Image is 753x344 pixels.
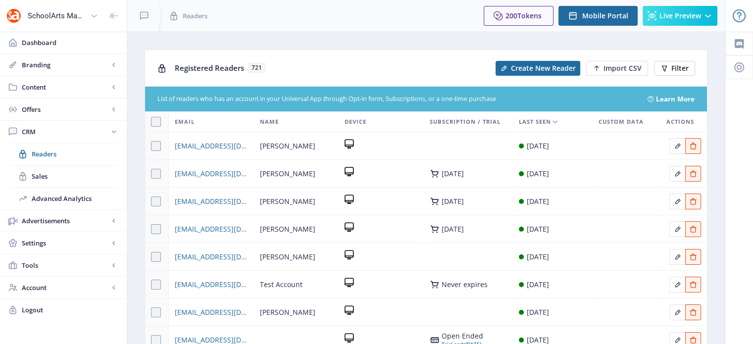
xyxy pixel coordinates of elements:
[32,194,117,203] span: Advanced Analytics
[586,61,648,76] button: Import CSV
[22,305,119,315] span: Logout
[32,149,117,159] span: Readers
[442,197,464,205] div: [DATE]
[527,196,549,207] div: [DATE]
[28,5,86,27] div: SchoolArts Magazine
[685,168,701,177] a: Edit page
[175,116,195,128] span: Email
[430,116,501,128] span: Subscription / Trial
[490,61,580,76] a: New page
[656,94,695,104] a: Learn More
[22,283,109,293] span: Account
[669,196,685,205] a: Edit page
[669,168,685,177] a: Edit page
[175,168,248,180] a: [EMAIL_ADDRESS][DOMAIN_NAME]
[175,196,248,207] a: [EMAIL_ADDRESS][DOMAIN_NAME]
[603,64,642,72] span: Import CSV
[175,223,248,235] a: [EMAIL_ADDRESS][DOMAIN_NAME]
[345,116,366,128] span: Device
[558,6,638,26] button: Mobile Portal
[260,306,315,318] span: [PERSON_NAME]
[527,223,549,235] div: [DATE]
[685,279,701,288] a: Edit page
[175,140,248,152] a: [EMAIL_ADDRESS][DOMAIN_NAME]
[22,60,109,70] span: Branding
[260,168,315,180] span: [PERSON_NAME]
[442,281,488,289] div: Never expires
[22,238,109,248] span: Settings
[175,306,248,318] a: [EMAIL_ADDRESS][DOMAIN_NAME]
[685,251,701,260] a: Edit page
[442,225,464,233] div: [DATE]
[32,171,117,181] span: Sales
[10,143,117,165] a: Readers
[527,306,549,318] div: [DATE]
[22,260,109,270] span: Tools
[527,168,549,180] div: [DATE]
[10,188,117,209] a: Advanced Analytics
[442,170,464,178] div: [DATE]
[527,140,549,152] div: [DATE]
[22,216,109,226] span: Advertisements
[484,6,553,26] button: 200Tokens
[527,251,549,263] div: [DATE]
[685,334,701,344] a: Edit page
[669,279,685,288] a: Edit page
[6,8,22,24] img: properties.app_icon.png
[22,127,109,137] span: CRM
[175,251,248,263] a: [EMAIL_ADDRESS][DOMAIN_NAME]
[654,61,695,76] button: Filter
[519,116,551,128] span: Last Seen
[260,223,315,235] span: [PERSON_NAME]
[582,12,628,20] span: Mobile Portal
[517,11,542,20] span: Tokens
[175,279,248,291] a: [EMAIL_ADDRESS][DOMAIN_NAME]
[157,95,636,104] div: List of readers who has an account in your Universal App through Opt-in form, Subscriptions, or a...
[260,279,302,291] span: Test Account
[580,61,648,76] a: New page
[685,223,701,233] a: Edit page
[643,6,717,26] button: Live Preview
[248,63,265,73] span: 721
[527,279,549,291] div: [DATE]
[442,332,483,340] div: Open Ended
[175,63,244,73] span: Registered Readers
[669,140,685,149] a: Edit page
[511,64,576,72] span: Create New Reader
[666,116,694,128] span: Actions
[260,140,315,152] span: [PERSON_NAME]
[669,223,685,233] a: Edit page
[669,251,685,260] a: Edit page
[260,196,315,207] span: [PERSON_NAME]
[22,104,109,114] span: Offers
[22,38,119,48] span: Dashboard
[10,165,117,187] a: Sales
[685,140,701,149] a: Edit page
[598,116,643,128] span: Custom Data
[685,196,701,205] a: Edit page
[260,116,279,128] span: Name
[669,306,685,316] a: Edit page
[496,61,580,76] button: Create New Reader
[671,64,689,72] span: Filter
[669,334,685,344] a: Edit page
[659,12,701,20] span: Live Preview
[183,11,207,21] span: Readers
[22,82,109,92] span: Content
[260,251,315,263] span: [PERSON_NAME]
[685,306,701,316] a: Edit page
